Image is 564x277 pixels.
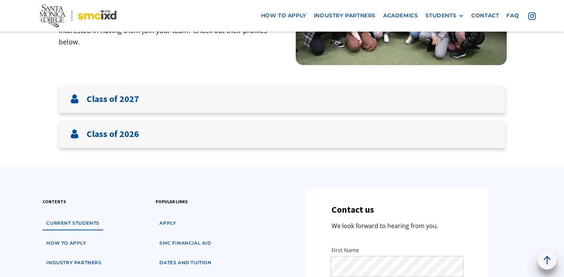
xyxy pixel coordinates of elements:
a: SMC financial aid [156,236,215,250]
a: how to apply [43,236,90,250]
h3: Contact us [332,204,374,215]
img: User icon [70,129,79,138]
label: First Name [332,247,462,254]
a: Academics [379,9,422,23]
h3: popular links [156,198,188,205]
img: User icon [70,94,79,103]
h3: contents [43,198,66,205]
a: faq [503,9,523,23]
a: industry partners [310,9,379,23]
a: back to top [538,251,556,269]
a: dates and tuition [156,256,215,270]
div: STUDENTS [425,12,464,19]
img: icon - instagram [528,12,536,20]
h3: Class of 2027 [87,94,139,105]
p: We look forward to hearing from you. [332,221,438,231]
img: Santa Monica College - SMC IxD logo [40,5,116,27]
a: industry partners [43,256,105,270]
a: how to apply [257,9,310,23]
a: Current students [43,216,103,230]
h3: Class of 2026 [87,129,139,140]
a: apply [156,216,180,230]
a: contact [468,9,503,23]
div: STUDENTS [425,12,456,19]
